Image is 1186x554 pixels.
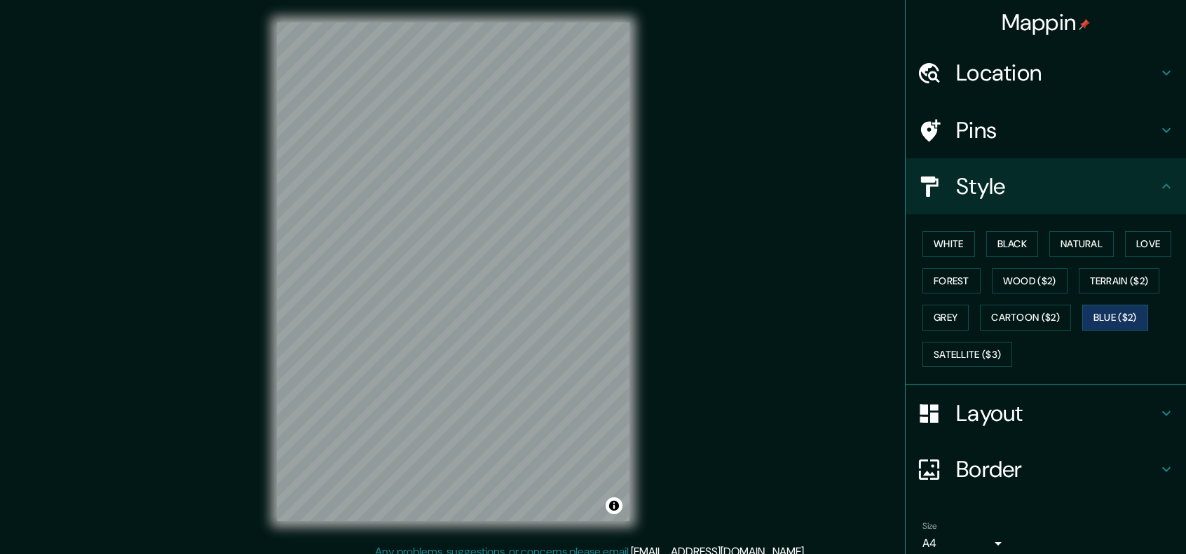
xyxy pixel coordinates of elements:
[992,268,1068,294] button: Wood ($2)
[956,59,1158,87] h4: Location
[906,441,1186,497] div: Border
[980,305,1071,331] button: Cartoon ($2)
[956,399,1158,427] h4: Layout
[1061,499,1171,539] iframe: Help widget launcher
[906,45,1186,101] div: Location
[906,385,1186,441] div: Layout
[956,116,1158,144] h4: Pins
[277,22,629,521] canvas: Map
[956,455,1158,483] h4: Border
[922,231,975,257] button: White
[606,497,622,514] button: Toggle attribution
[1125,231,1171,257] button: Love
[922,305,969,331] button: Grey
[906,102,1186,158] div: Pins
[1049,231,1114,257] button: Natural
[1002,8,1091,36] h4: Mappin
[1079,19,1090,30] img: pin-icon.png
[1082,305,1148,331] button: Blue ($2)
[1079,268,1160,294] button: Terrain ($2)
[922,342,1012,368] button: Satellite ($3)
[922,268,981,294] button: Forest
[986,231,1039,257] button: Black
[906,158,1186,214] div: Style
[922,520,937,532] label: Size
[956,172,1158,200] h4: Style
